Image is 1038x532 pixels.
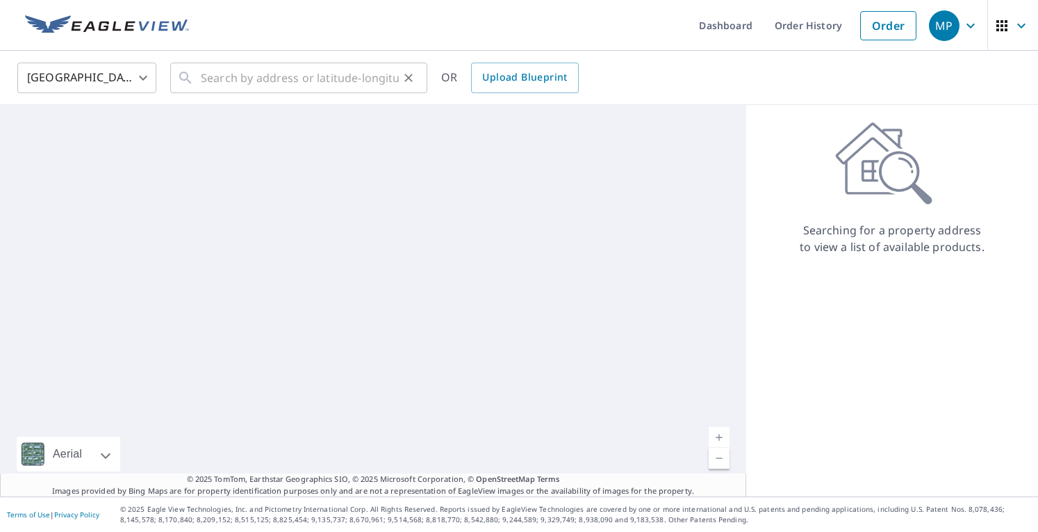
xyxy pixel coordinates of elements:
input: Search by address or latitude-longitude [201,58,399,97]
div: OR [441,63,579,93]
a: Terms [537,474,560,484]
a: Current Level 5, Zoom In [709,427,730,448]
span: © 2025 TomTom, Earthstar Geographics SIO, © 2025 Microsoft Corporation, © [187,474,560,485]
div: [GEOGRAPHIC_DATA] [17,58,156,97]
a: OpenStreetMap [476,474,534,484]
p: Searching for a property address to view a list of available products. [799,222,985,255]
a: Privacy Policy [54,510,99,519]
a: Current Level 5, Zoom Out [709,448,730,469]
a: Upload Blueprint [471,63,578,93]
div: Aerial [49,437,86,471]
div: Aerial [17,437,120,471]
a: Terms of Use [7,510,50,519]
button: Clear [399,68,418,88]
a: Order [860,11,916,40]
p: | [7,510,99,519]
p: © 2025 Eagle View Technologies, Inc. and Pictometry International Corp. All Rights Reserved. Repo... [120,504,1031,525]
div: MP [929,10,959,41]
img: EV Logo [25,15,189,36]
span: Upload Blueprint [482,69,567,86]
